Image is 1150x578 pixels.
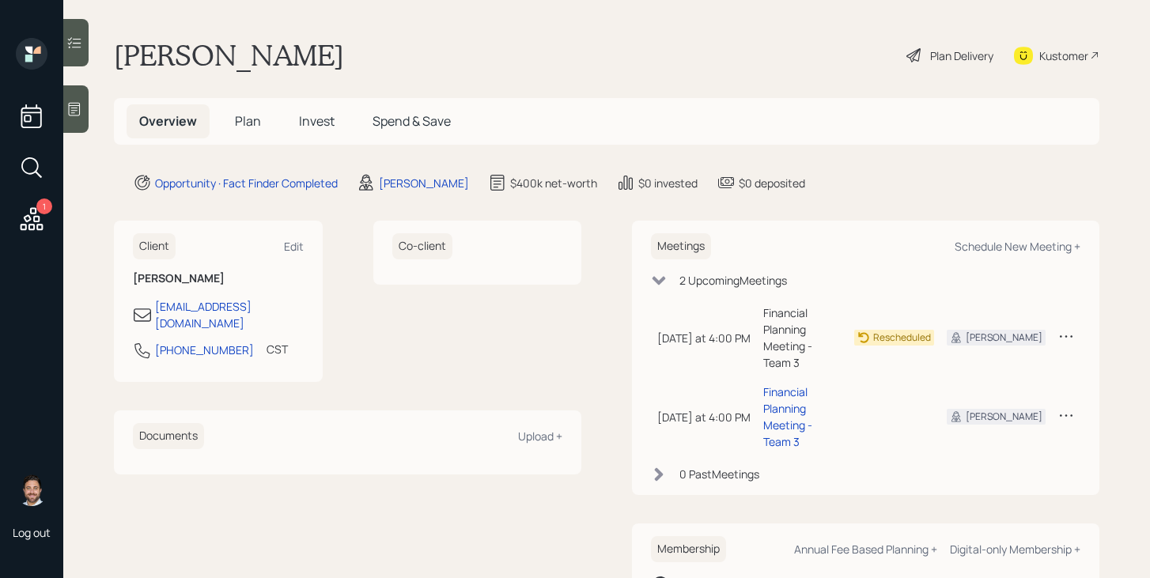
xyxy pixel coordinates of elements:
[392,233,452,259] h6: Co-client
[139,112,197,130] span: Overview
[16,474,47,506] img: michael-russo-headshot.png
[651,536,726,562] h6: Membership
[155,342,254,358] div: [PHONE_NUMBER]
[966,331,1042,345] div: [PERSON_NAME]
[133,233,176,259] h6: Client
[13,525,51,540] div: Log out
[284,239,304,254] div: Edit
[379,175,469,191] div: [PERSON_NAME]
[518,429,562,444] div: Upload +
[133,423,204,449] h6: Documents
[155,298,304,331] div: [EMAIL_ADDRESS][DOMAIN_NAME]
[739,175,805,191] div: $0 deposited
[930,47,993,64] div: Plan Delivery
[299,112,335,130] span: Invest
[267,341,288,357] div: CST
[966,410,1042,424] div: [PERSON_NAME]
[873,331,931,345] div: Rescheduled
[114,38,344,73] h1: [PERSON_NAME]
[651,233,711,259] h6: Meetings
[1039,47,1088,64] div: Kustomer
[679,272,787,289] div: 2 Upcoming Meeting s
[955,239,1080,254] div: Schedule New Meeting +
[155,175,338,191] div: Opportunity · Fact Finder Completed
[638,175,698,191] div: $0 invested
[657,330,751,346] div: [DATE] at 4:00 PM
[679,466,759,482] div: 0 Past Meeting s
[657,409,751,425] div: [DATE] at 4:00 PM
[36,198,52,214] div: 1
[133,272,304,285] h6: [PERSON_NAME]
[950,542,1080,557] div: Digital-only Membership +
[763,383,842,450] div: Financial Planning Meeting - Team 3
[510,175,597,191] div: $400k net-worth
[235,112,261,130] span: Plan
[373,112,451,130] span: Spend & Save
[763,304,842,371] div: Financial Planning Meeting - Team 3
[794,542,937,557] div: Annual Fee Based Planning +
